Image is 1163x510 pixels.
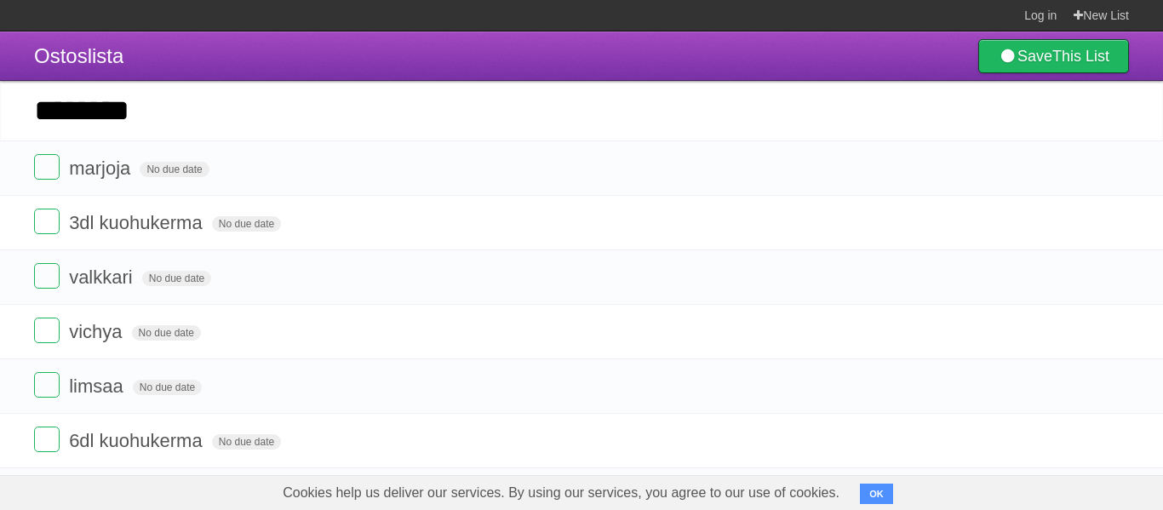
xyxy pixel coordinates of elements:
[69,375,128,397] span: limsaa
[34,154,60,180] label: Done
[860,484,893,504] button: OK
[1052,48,1109,65] b: This List
[69,321,126,342] span: vichya
[978,39,1129,73] a: SaveThis List
[212,434,281,450] span: No due date
[140,162,209,177] span: No due date
[142,271,211,286] span: No due date
[266,476,856,510] span: Cookies help us deliver our services. By using our services, you agree to our use of cookies.
[69,212,207,233] span: 3dl kuohukerma
[212,216,281,232] span: No due date
[69,430,207,451] span: 6dl kuohukerma
[34,263,60,289] label: Done
[69,266,137,288] span: valkkari
[34,372,60,398] label: Done
[34,318,60,343] label: Done
[34,427,60,452] label: Done
[133,380,202,395] span: No due date
[132,325,201,341] span: No due date
[34,44,123,67] span: Ostoslista
[34,209,60,234] label: Done
[69,158,135,179] span: marjoja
